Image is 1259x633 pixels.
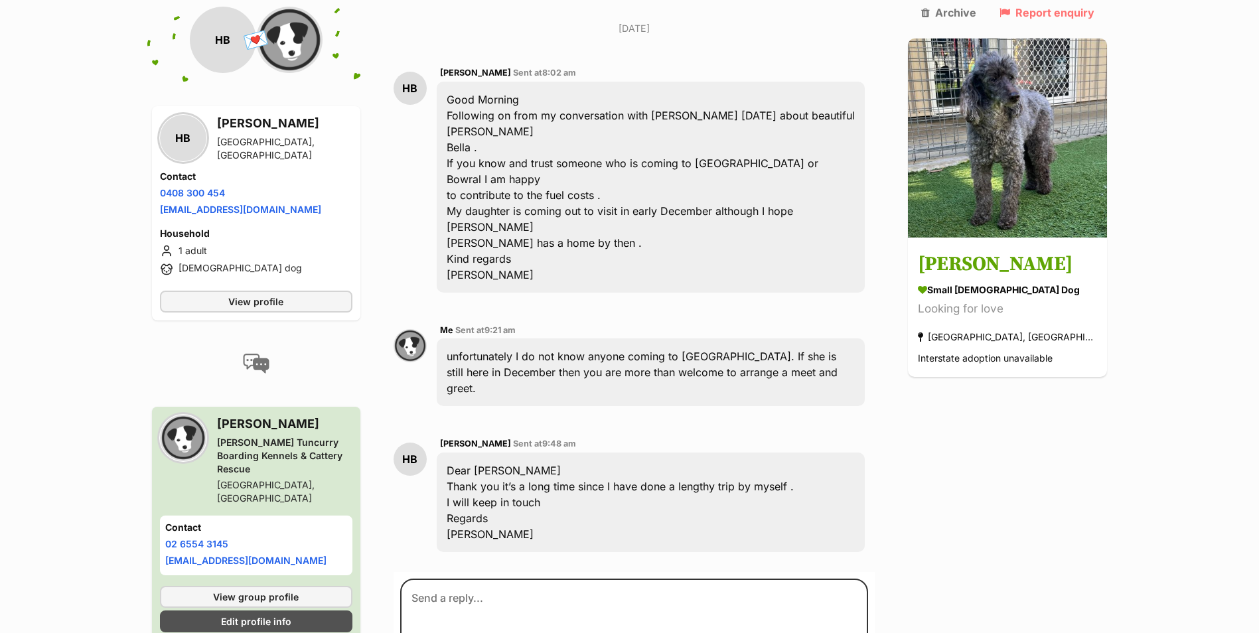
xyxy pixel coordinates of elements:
[1000,7,1094,19] a: Report enquiry
[160,261,352,277] li: [DEMOGRAPHIC_DATA] dog
[160,586,352,608] a: View group profile
[160,170,352,183] h4: Contact
[542,439,576,449] span: 9:48 am
[228,295,283,309] span: View profile
[394,329,427,362] img: Sarah Rollan profile pic
[160,204,321,215] a: [EMAIL_ADDRESS][DOMAIN_NAME]
[160,415,206,461] img: Forster Tuncurry Boarding Kennels & Cattery Rescue profile pic
[256,7,323,73] img: Forster Tuncurry Boarding Kennels & Cattery Rescue profile pic
[217,114,352,133] h3: [PERSON_NAME]
[440,68,511,78] span: [PERSON_NAME]
[165,538,228,549] a: 02 6554 3145
[160,610,352,632] a: Edit profile info
[455,325,516,335] span: Sent at
[440,325,453,335] span: Me
[394,21,875,35] p: [DATE]
[160,291,352,313] a: View profile
[542,68,576,78] span: 8:02 am
[217,415,352,433] h3: [PERSON_NAME]
[918,328,1097,346] div: [GEOGRAPHIC_DATA], [GEOGRAPHIC_DATA]
[165,521,347,534] h4: Contact
[165,555,327,566] a: [EMAIL_ADDRESS][DOMAIN_NAME]
[921,7,976,19] a: Archive
[918,250,1097,280] h3: [PERSON_NAME]
[918,353,1053,364] span: Interstate adoption unavailable
[217,135,352,162] div: [GEOGRAPHIC_DATA], [GEOGRAPHIC_DATA]
[437,453,865,552] div: Dear [PERSON_NAME] Thank you it’s a long time since I have done a lengthy trip by myself . I will...
[394,443,427,476] div: HB
[918,301,1097,318] div: Looking for love
[908,38,1107,238] img: Coco Bella
[394,72,427,105] div: HB
[213,590,299,604] span: View group profile
[241,26,271,54] span: 💌
[217,478,352,505] div: [GEOGRAPHIC_DATA], [GEOGRAPHIC_DATA]
[160,187,225,198] a: 0408 300 454
[190,7,256,73] div: HB
[908,240,1107,378] a: [PERSON_NAME] small [DEMOGRAPHIC_DATA] Dog Looking for love [GEOGRAPHIC_DATA], [GEOGRAPHIC_DATA] ...
[217,436,352,476] div: [PERSON_NAME] Tuncurry Boarding Kennels & Cattery Rescue
[437,338,865,406] div: unfortunately I do not know anyone coming to [GEOGRAPHIC_DATA]. If she is still here in December ...
[513,439,576,449] span: Sent at
[437,82,865,293] div: Good Morning Following on from my conversation with [PERSON_NAME] [DATE] about beautiful [PERSON_...
[160,243,352,259] li: 1 adult
[243,354,269,374] img: conversation-icon-4a6f8262b818ee0b60e3300018af0b2d0b884aa5de6e9bcb8d3d4eeb1a70a7c4.svg
[160,227,352,240] h4: Household
[918,283,1097,297] div: small [DEMOGRAPHIC_DATA] Dog
[440,439,511,449] span: [PERSON_NAME]
[484,325,516,335] span: 9:21 am
[513,68,576,78] span: Sent at
[160,115,206,161] div: HB
[221,614,291,628] span: Edit profile info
